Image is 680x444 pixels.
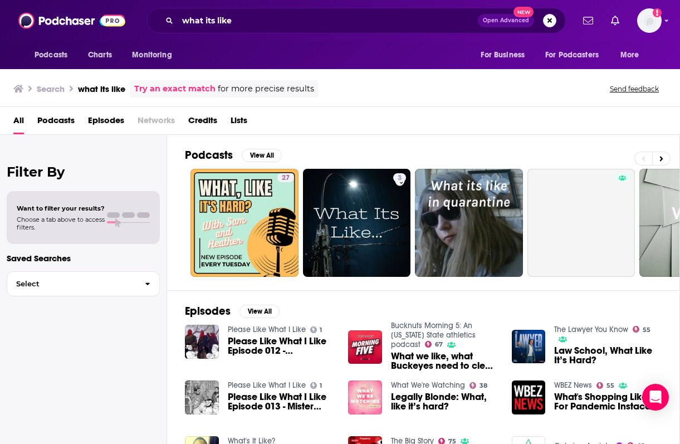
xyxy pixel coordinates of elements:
button: open menu [27,45,82,66]
h2: Episodes [185,304,231,318]
span: for more precise results [218,82,314,95]
span: For Business [481,47,525,63]
a: Podcasts [37,111,75,134]
a: All [13,111,24,134]
button: open menu [613,45,653,66]
span: 55 [643,328,650,333]
span: Open Advanced [483,18,529,23]
span: 75 [448,439,456,444]
img: What's Shopping Like For Pandemic Instacart Workers? [512,380,546,414]
a: What we like, what Buckeyes need to clean up [391,352,498,370]
h2: Filter By [7,164,160,180]
a: PodcastsView All [185,148,282,162]
a: Please Like What I Like Episode 012 - Django [228,336,335,355]
a: WBEZ News [554,380,592,390]
a: Credits [188,111,217,134]
span: 3 [398,173,402,184]
a: Show notifications dropdown [606,11,624,30]
svg: Add a profile image [653,8,662,17]
img: Legally Blonde: What, like it’s hard? [348,380,382,414]
h3: Search [37,84,65,94]
span: Please Like What I Like Episode 012 - [PERSON_NAME] [228,336,335,355]
span: 1 [320,328,322,333]
div: Open Intercom Messenger [642,384,669,411]
span: Want to filter your results? [17,204,105,212]
a: 1 [310,382,322,389]
button: Open AdvancedNew [478,14,534,27]
a: Please Like What I Like Episode 013 - Mister Thank You (Arigato-san) [228,392,335,411]
a: Try an exact match [134,82,216,95]
span: New [513,7,534,17]
img: Law School, What Like It’s Hard? [512,330,546,364]
a: What We're Watching [391,380,465,390]
a: 27 [277,173,294,182]
a: Law School, What Like It’s Hard? [554,346,662,365]
span: 38 [480,383,487,388]
span: For Podcasters [545,47,599,63]
a: 27 [190,169,299,277]
input: Search podcasts, credits, & more... [178,12,478,30]
a: What's Shopping Like For Pandemic Instacart Workers? [554,392,662,411]
button: open menu [473,45,539,66]
span: Networks [138,111,175,134]
a: Please Like What I Like [228,380,306,390]
span: Monitoring [132,47,172,63]
span: More [620,47,639,63]
span: 67 [435,342,443,347]
button: Select [7,271,160,296]
a: What we like, what Buckeyes need to clean up [348,330,382,364]
img: Podchaser - Follow, Share and Rate Podcasts [18,10,125,31]
span: 27 [282,173,290,184]
button: Show profile menu [637,8,662,33]
img: Please Like What I Like Episode 013 - Mister Thank You (Arigato-san) [185,380,219,414]
a: 3 [393,173,406,182]
a: Bucknuts Morning 5: An Ohio State athletics podcast [391,321,476,349]
p: Saved Searches [7,253,160,264]
span: Legally Blonde: What, like it’s hard? [391,392,498,411]
a: Charts [81,45,119,66]
a: 55 [633,326,650,333]
span: Select [7,280,136,287]
a: 38 [469,382,487,389]
a: The Lawyer You Know [554,325,628,334]
a: Lists [231,111,247,134]
a: Episodes [88,111,124,134]
button: Send feedback [606,84,662,94]
a: Show notifications dropdown [579,11,598,30]
button: View All [242,149,282,162]
span: Choose a tab above to access filters. [17,216,105,231]
a: 3 [303,169,411,277]
a: Please Like What I Like [228,325,306,334]
span: Charts [88,47,112,63]
span: Podcasts [35,47,67,63]
a: 55 [596,382,614,389]
h2: Podcasts [185,148,233,162]
img: Please Like What I Like Episode 012 - Django [185,325,219,359]
img: User Profile [637,8,662,33]
button: View All [239,305,280,318]
a: 1 [310,326,322,333]
span: 55 [606,383,614,388]
button: open menu [538,45,615,66]
button: open menu [124,45,186,66]
span: Logged in as yonahlieberman [637,8,662,33]
div: Search podcasts, credits, & more... [147,8,566,33]
a: 67 [425,341,443,348]
a: EpisodesView All [185,304,280,318]
h3: what its like [78,84,125,94]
